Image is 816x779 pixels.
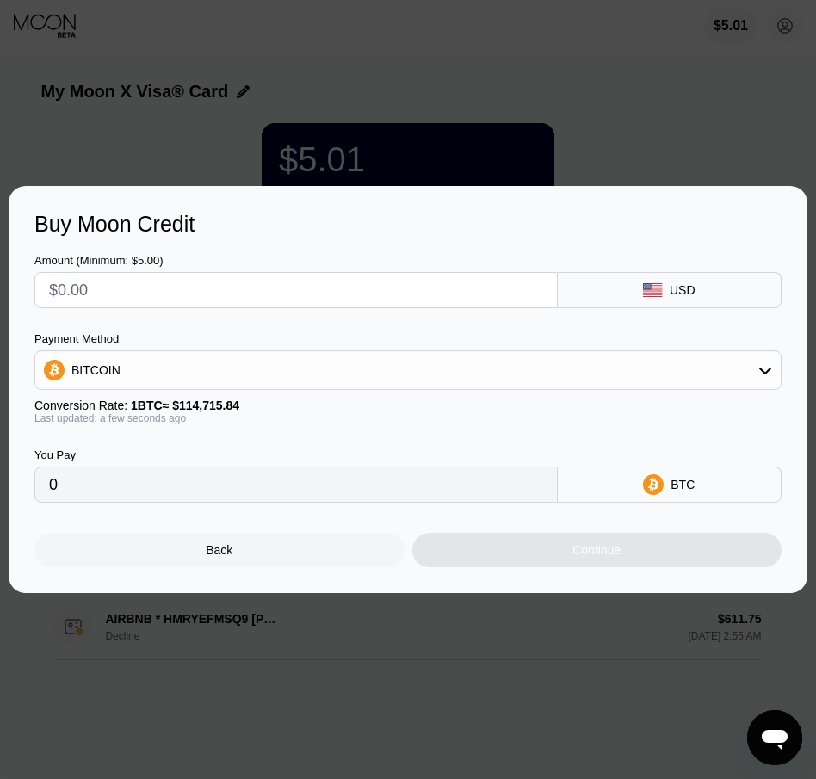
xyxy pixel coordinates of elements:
[71,363,121,377] div: BITCOIN
[747,710,802,765] iframe: Кнопка запуска окна обмена сообщениями
[34,412,782,424] div: Last updated: a few seconds ago
[670,283,695,297] div: USD
[34,533,405,567] div: Back
[49,273,543,307] input: $0.00
[131,399,239,412] span: 1 BTC ≈ $114,715.84
[34,332,782,345] div: Payment Method
[34,399,782,412] div: Conversion Rate:
[34,448,558,461] div: You Pay
[35,353,781,387] div: BITCOIN
[34,212,782,237] div: Buy Moon Credit
[671,478,695,492] div: BTC
[34,254,558,267] div: Amount (Minimum: $5.00)
[206,543,232,557] div: Back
